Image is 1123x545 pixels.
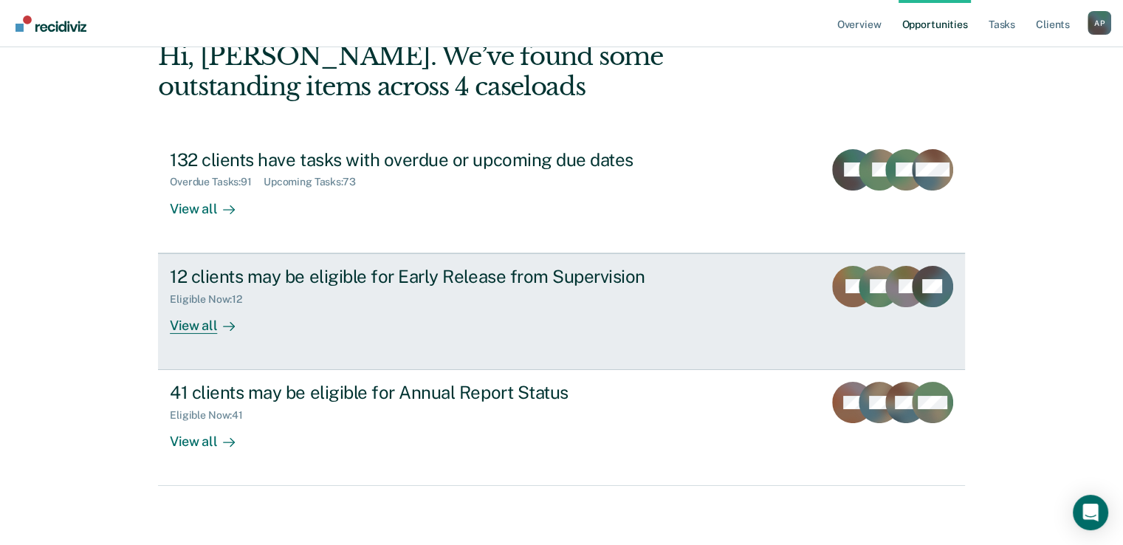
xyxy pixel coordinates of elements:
div: View all [170,188,253,217]
a: 132 clients have tasks with overdue or upcoming due datesOverdue Tasks:91Upcoming Tasks:73View all [158,137,965,253]
div: Eligible Now : 41 [170,409,255,422]
div: Open Intercom Messenger [1073,495,1108,530]
a: 12 clients may be eligible for Early Release from SupervisionEligible Now:12View all [158,253,965,370]
button: Profile dropdown button [1088,11,1111,35]
div: View all [170,422,253,450]
div: Upcoming Tasks : 73 [264,176,368,188]
div: Overdue Tasks : 91 [170,176,264,188]
div: Eligible Now : 12 [170,293,254,306]
img: Recidiviz [16,16,86,32]
div: Hi, [PERSON_NAME]. We’ve found some outstanding items across 4 caseloads [158,41,803,102]
div: 132 clients have tasks with overdue or upcoming due dates [170,149,688,171]
div: View all [170,305,253,334]
div: 12 clients may be eligible for Early Release from Supervision [170,266,688,287]
div: A P [1088,11,1111,35]
div: 41 clients may be eligible for Annual Report Status [170,382,688,403]
a: 41 clients may be eligible for Annual Report StatusEligible Now:41View all [158,370,965,486]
